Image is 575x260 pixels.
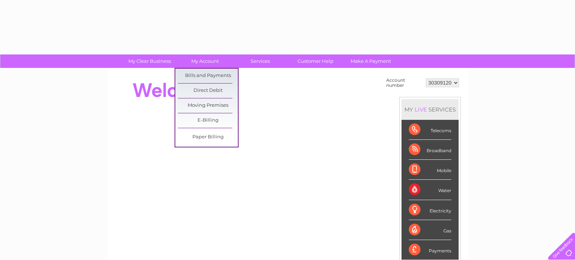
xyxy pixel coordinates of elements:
[285,54,346,68] a: Customer Help
[409,140,451,160] div: Broadband
[178,84,238,98] a: Direct Debit
[175,54,235,68] a: My Account
[178,130,238,145] a: Paper Billing
[178,98,238,113] a: Moving Premises
[409,160,451,180] div: Mobile
[178,113,238,128] a: E-Billing
[409,200,451,220] div: Electricity
[409,120,451,140] div: Telecoms
[384,76,424,90] td: Account number
[413,106,428,113] div: LIVE
[178,69,238,83] a: Bills and Payments
[402,99,459,120] div: MY SERVICES
[409,240,451,260] div: Payments
[120,54,180,68] a: My Clear Business
[230,54,290,68] a: Services
[409,180,451,200] div: Water
[409,220,451,240] div: Gas
[341,54,401,68] a: Make A Payment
